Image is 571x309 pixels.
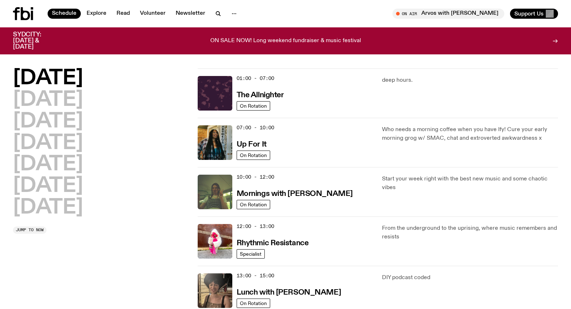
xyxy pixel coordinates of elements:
button: Support Us [510,9,558,19]
img: Jim Kretschmer in a really cute outfit with cute braids, standing on a train holding up a peace s... [198,175,232,209]
h3: Rhythmic Resistance [237,239,309,247]
a: Newsletter [171,9,210,19]
h3: Lunch with [PERSON_NAME] [237,289,341,296]
a: Read [112,9,134,19]
span: Specialist [240,251,262,256]
span: Support Us [514,10,544,17]
span: On Rotation [240,202,267,207]
button: [DATE] [13,90,83,110]
button: On AirArvos with [PERSON_NAME] [392,9,504,19]
a: On Rotation [237,101,270,111]
p: Start your week right with the best new music and some chaotic vibes [382,175,558,192]
a: Mornings with [PERSON_NAME] [237,189,353,198]
a: On Rotation [237,151,270,160]
p: deep hours. [382,76,558,85]
a: On Rotation [237,299,270,308]
a: Volunteer [136,9,170,19]
span: 13:00 - 15:00 [237,272,274,279]
button: [DATE] [13,176,83,196]
button: [DATE] [13,112,83,132]
a: Lunch with [PERSON_NAME] [237,287,341,296]
span: On Rotation [240,103,267,108]
h3: The Allnighter [237,91,284,99]
button: [DATE] [13,198,83,218]
span: On Rotation [240,152,267,158]
span: 10:00 - 12:00 [237,174,274,180]
h3: SYDCITY: [DATE] & [DATE] [13,32,59,50]
button: [DATE] [13,133,83,153]
a: On Rotation [237,200,270,209]
h3: Mornings with [PERSON_NAME] [237,190,353,198]
span: 12:00 - 13:00 [237,223,274,230]
button: Jump to now [13,227,47,234]
span: On Rotation [240,300,267,306]
a: Up For It [237,139,267,148]
h3: Up For It [237,141,267,148]
p: From the underground to the uprising, where music remembers and resists [382,224,558,241]
button: [DATE] [13,68,83,89]
p: DIY podcast coded [382,273,558,282]
span: 07:00 - 10:00 [237,124,274,131]
span: 01:00 - 07:00 [237,75,274,82]
p: Who needs a morning coffee when you have Ify! Cure your early morning grog w/ SMAC, chat and extr... [382,125,558,143]
span: Jump to now [16,228,44,232]
img: Ify - a Brown Skin girl with black braided twists, looking up to the side with her tongue stickin... [198,125,232,160]
a: Specialist [237,249,265,259]
a: Explore [82,9,111,19]
a: Rhythmic Resistance [237,238,309,247]
p: ON SALE NOW! Long weekend fundraiser & music festival [210,38,361,44]
button: [DATE] [13,154,83,175]
img: Attu crouches on gravel in front of a brown wall. They are wearing a white fur coat with a hood, ... [198,224,232,259]
a: Schedule [48,9,81,19]
a: The Allnighter [237,90,284,99]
